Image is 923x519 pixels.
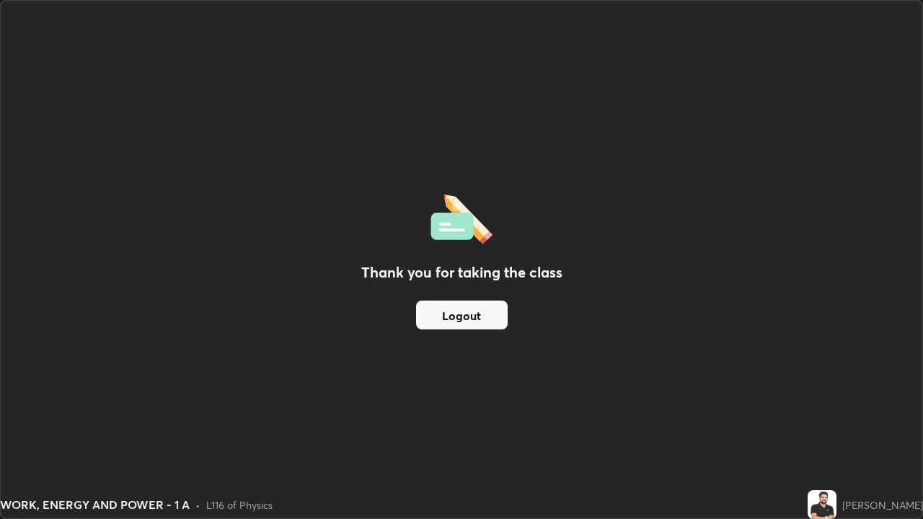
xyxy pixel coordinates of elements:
[842,497,923,513] div: [PERSON_NAME]
[416,301,508,329] button: Logout
[808,490,836,519] img: 6c0a6b5127da4c9390a6586b0dc4a4b9.jpg
[195,497,200,513] div: •
[206,497,273,513] div: L116 of Physics
[361,262,562,283] h2: Thank you for taking the class
[430,190,493,244] img: offlineFeedback.1438e8b3.svg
